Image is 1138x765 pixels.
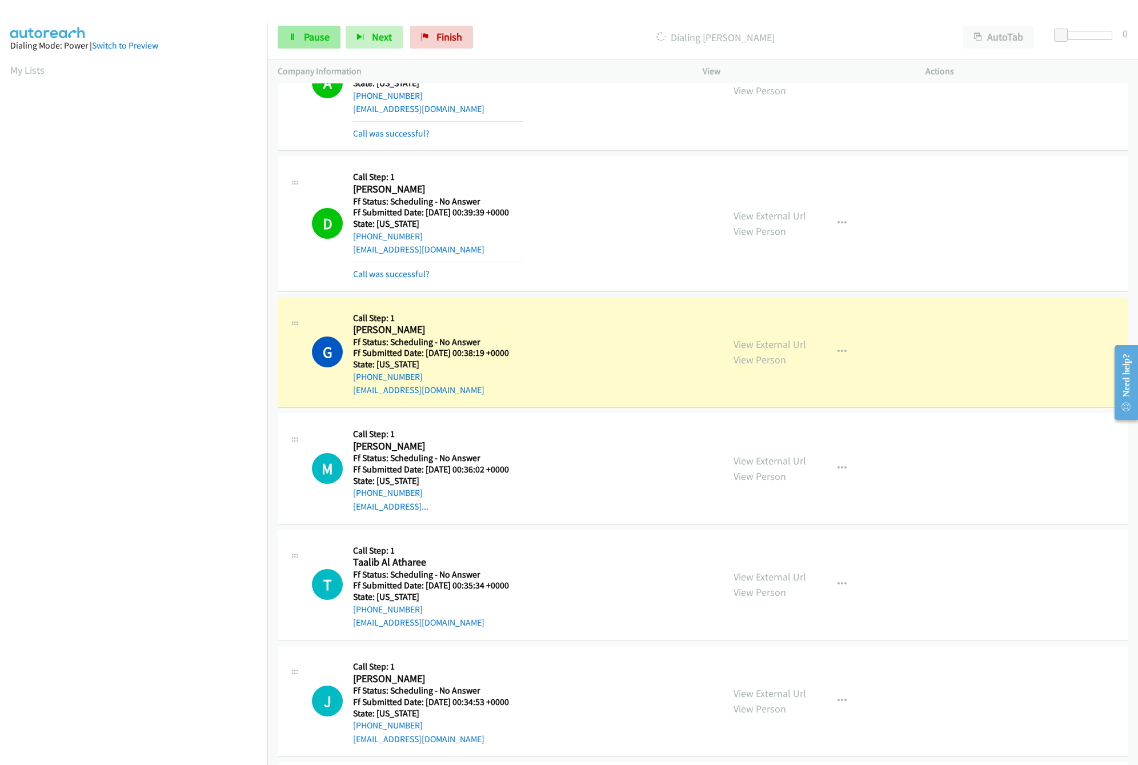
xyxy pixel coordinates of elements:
h5: Call Step: 1 [353,661,523,672]
span: Pause [304,30,330,43]
h1: D [312,208,343,239]
h5: Ff Status: Scheduling - No Answer [353,685,523,696]
h5: Ff Status: Scheduling - No Answer [353,452,523,464]
a: View Person [734,470,786,483]
h5: Call Step: 1 [353,428,523,440]
h5: State: [US_STATE] [353,708,523,719]
a: Call was successful? [353,128,430,139]
h2: [PERSON_NAME] [353,183,523,196]
h5: Ff Submitted Date: [DATE] 00:39:39 +0000 [353,207,523,218]
h5: Ff Submitted Date: [DATE] 00:35:34 +0000 [353,580,523,591]
a: [PHONE_NUMBER] [353,487,423,498]
a: View Person [734,84,786,97]
h1: T [312,569,343,600]
iframe: Dialpad [10,88,267,631]
a: [EMAIL_ADDRESS][DOMAIN_NAME] [353,617,484,628]
a: View External Url [734,687,806,700]
a: [EMAIL_ADDRESS][DOMAIN_NAME] [353,734,484,744]
a: Pause [278,26,340,49]
p: Company Information [278,65,682,78]
a: View Person [734,702,786,715]
div: Dialing Mode: Power | [10,39,257,53]
a: View External Url [734,570,806,583]
iframe: Resource Center [1105,337,1138,428]
div: Delay between calls (in seconds) [1060,31,1112,40]
h2: [PERSON_NAME] [353,672,523,686]
h1: G [312,337,343,367]
div: 0 [1123,26,1128,41]
a: [EMAIL_ADDRESS][DOMAIN_NAME] [353,244,484,255]
button: Next [346,26,403,49]
h5: Ff Submitted Date: [DATE] 00:38:19 +0000 [353,347,523,359]
span: Finish [436,30,462,43]
h5: Call Step: 1 [353,171,523,183]
p: Dialing [PERSON_NAME] [488,30,943,45]
h5: State: [US_STATE] [353,591,523,603]
a: [EMAIL_ADDRESS][DOMAIN_NAME] [353,103,484,114]
h5: State: [US_STATE] [353,475,523,487]
a: View Person [734,225,786,238]
h2: Taalib Al Atharee [353,556,523,569]
div: The call is yet to be attempted [312,686,343,716]
h1: A [312,67,343,98]
a: View Person [734,586,786,599]
h5: State: [US_STATE] [353,78,523,89]
a: [PHONE_NUMBER] [353,371,423,382]
h5: Ff Status: Scheduling - No Answer [353,337,523,348]
h5: Ff Status: Scheduling - No Answer [353,569,523,580]
a: View External Url [734,454,806,467]
a: My Lists [10,63,45,77]
h5: Call Step: 1 [353,313,523,324]
a: [PHONE_NUMBER] [353,90,423,101]
a: Switch to Preview [92,40,158,51]
h5: Ff Submitted Date: [DATE] 00:36:02 +0000 [353,464,523,475]
a: View External Url [734,338,806,351]
h2: [PERSON_NAME] [353,440,523,453]
h5: Ff Status: Scheduling - No Answer [353,196,523,207]
h5: Call Step: 1 [353,545,523,556]
a: View External Url [734,209,806,222]
div: The call is yet to be attempted [312,569,343,600]
h1: J [312,686,343,716]
a: [PHONE_NUMBER] [353,604,423,615]
p: View [703,65,905,78]
h5: Ff Submitted Date: [DATE] 00:34:53 +0000 [353,696,523,708]
a: [PHONE_NUMBER] [353,231,423,242]
a: [EMAIL_ADDRESS][DOMAIN_NAME] [353,384,484,395]
button: AutoTab [963,26,1034,49]
h2: [PERSON_NAME] [353,323,523,337]
a: [EMAIL_ADDRESS]... [353,501,428,512]
span: Next [372,30,392,43]
a: [PHONE_NUMBER] [353,720,423,731]
div: The call is yet to be attempted [312,453,343,484]
p: Actions [925,65,1128,78]
h5: State: [US_STATE] [353,218,523,230]
h5: State: [US_STATE] [353,359,523,370]
a: View Person [734,353,786,366]
h1: M [312,453,343,484]
a: Call was successful? [353,269,430,279]
a: Finish [410,26,473,49]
